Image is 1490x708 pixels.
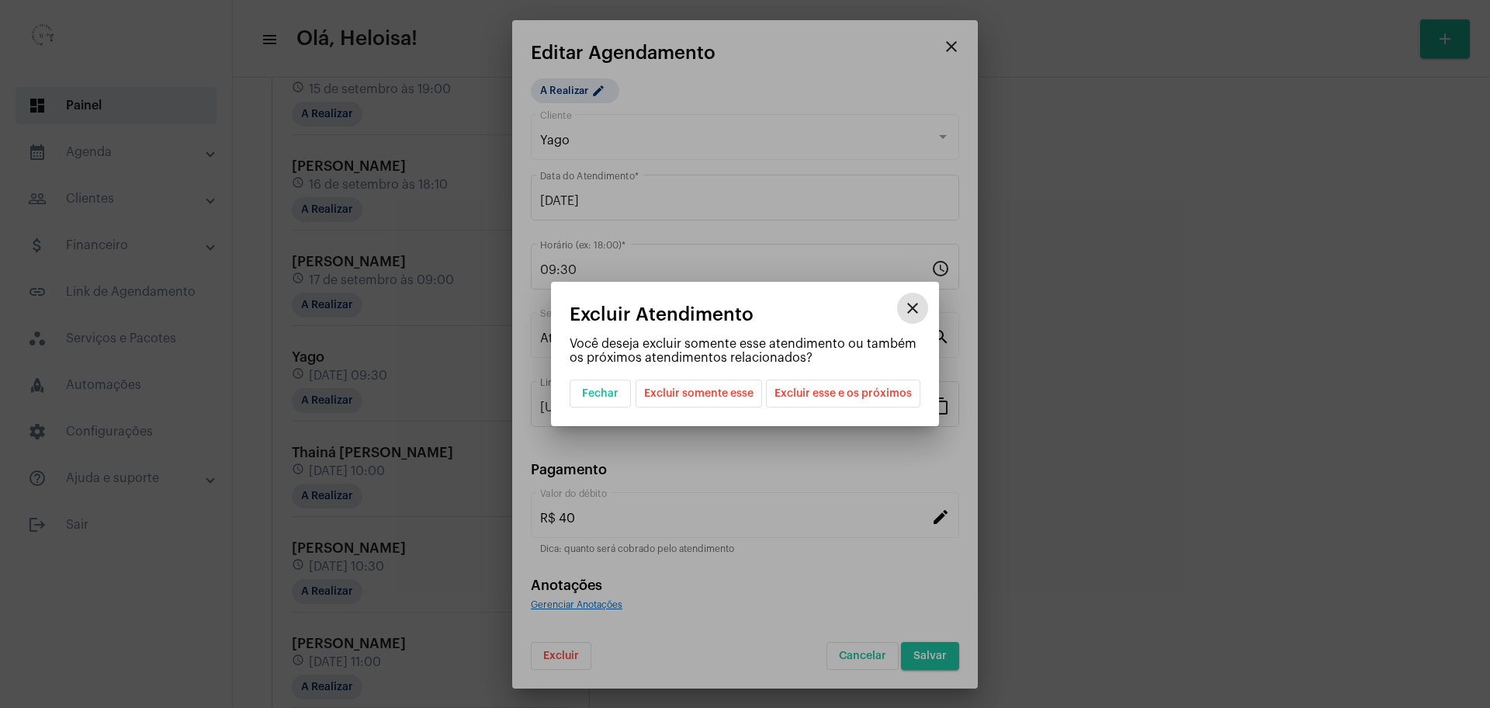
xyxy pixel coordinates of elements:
button: Excluir esse e os próximos [766,380,920,408]
button: Fechar [570,380,631,408]
span: Fechar [582,388,619,399]
button: Excluir somente esse [636,380,762,408]
span: Excluir somente esse [644,380,754,407]
mat-icon: close [903,299,922,318]
span: Excluir Atendimento [570,304,754,324]
span: Excluir esse e os próximos [774,380,912,407]
p: Você deseja excluir somente esse atendimento ou também os próximos atendimentos relacionados? [570,337,920,365]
